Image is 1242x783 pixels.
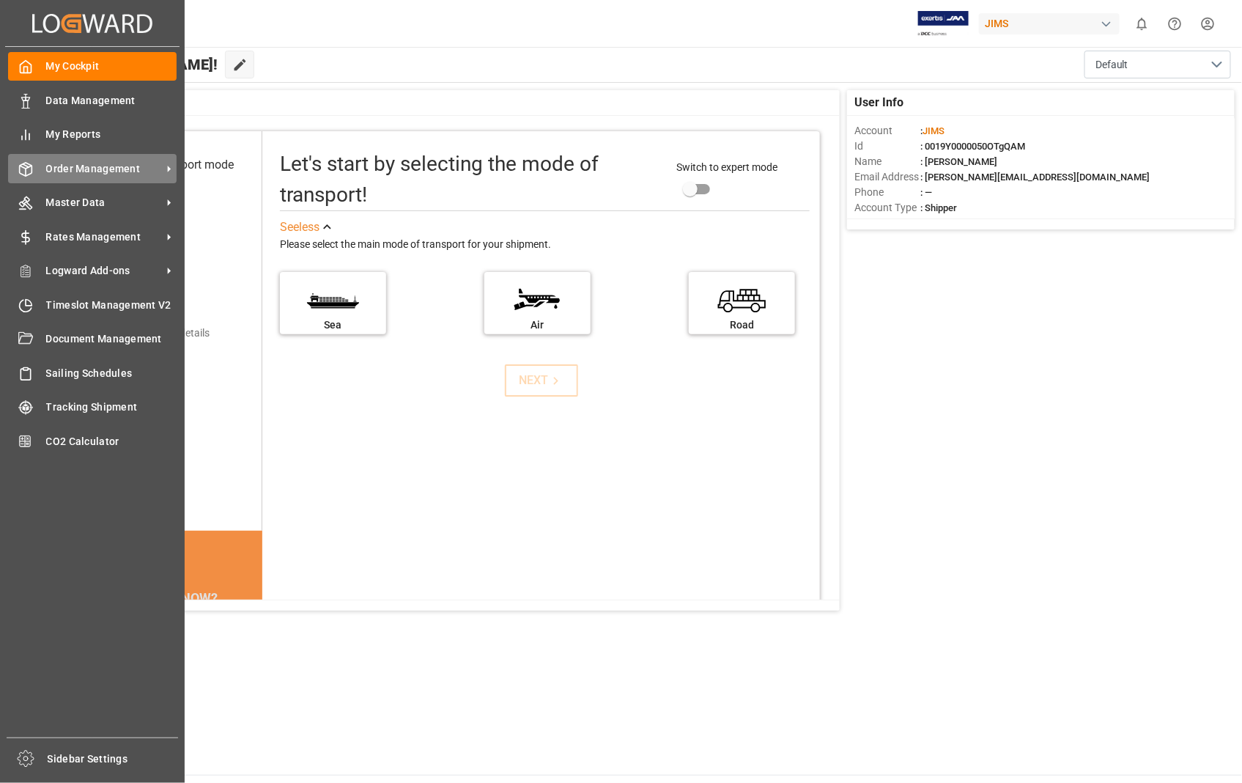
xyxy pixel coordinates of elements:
[8,427,177,455] a: CO2 Calculator
[280,218,319,236] div: See less
[854,200,920,216] span: Account Type
[46,263,162,279] span: Logward Add-ons
[979,10,1125,37] button: JIMS
[854,185,920,200] span: Phone
[676,161,777,173] span: Switch to expert mode
[46,59,177,74] span: My Cockpit
[46,93,177,109] span: Data Management
[8,359,177,387] a: Sailing Schedules
[918,11,969,37] img: Exertis%20JAM%20-%20Email%20Logo.jpg_1722504956.jpg
[854,139,920,154] span: Id
[8,325,177,353] a: Document Management
[8,393,177,422] a: Tracking Shipment
[1084,51,1231,78] button: open menu
[923,125,945,136] span: JIMS
[8,290,177,319] a: Timeslot Management V2
[46,400,177,415] span: Tracking Shipment
[920,156,997,167] span: : [PERSON_NAME]
[492,317,583,333] div: Air
[920,125,945,136] span: :
[8,52,177,81] a: My Cockpit
[8,86,177,114] a: Data Management
[48,751,179,767] span: Sidebar Settings
[46,229,162,245] span: Rates Management
[46,127,177,142] span: My Reports
[46,434,177,449] span: CO2 Calculator
[46,298,177,313] span: Timeslot Management V2
[920,202,957,213] span: : Shipper
[1125,7,1158,40] button: show 0 new notifications
[46,366,177,381] span: Sailing Schedules
[920,141,1025,152] span: : 0019Y0000050OTgQAM
[1158,7,1191,40] button: Help Center
[519,372,563,389] div: NEXT
[280,149,662,210] div: Let's start by selecting the mode of transport!
[118,326,210,341] div: Add shipping details
[920,187,932,198] span: : —
[1095,57,1128,73] span: Default
[854,154,920,169] span: Name
[979,13,1120,34] div: JIMS
[46,161,162,177] span: Order Management
[854,94,903,111] span: User Info
[696,317,788,333] div: Road
[287,317,379,333] div: Sea
[8,120,177,149] a: My Reports
[854,123,920,139] span: Account
[46,331,177,347] span: Document Management
[280,236,810,254] div: Please select the main mode of transport for your shipment.
[505,364,578,397] button: NEXT
[920,172,1150,183] span: : [PERSON_NAME][EMAIL_ADDRESS][DOMAIN_NAME]
[854,169,920,185] span: Email Address
[46,195,162,210] span: Master Data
